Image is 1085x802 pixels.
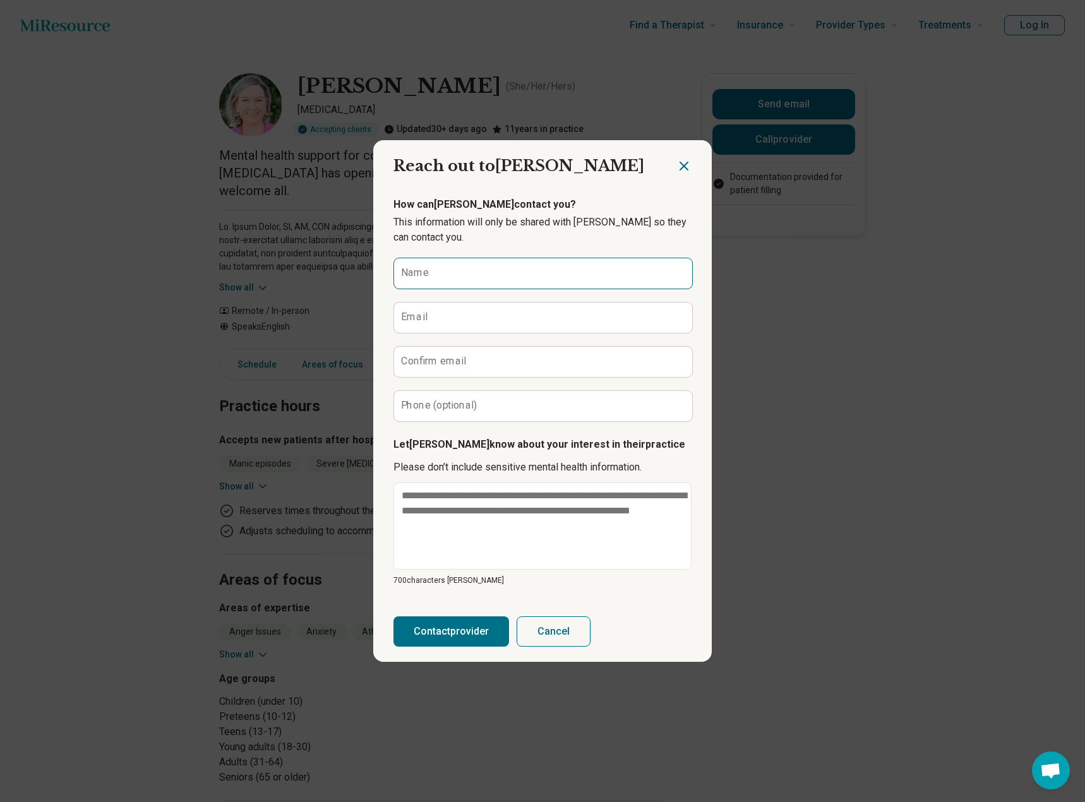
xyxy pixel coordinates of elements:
label: Phone (optional) [401,400,477,410]
label: Confirm email [401,356,466,366]
p: Please don’t include sensitive mental health information. [393,460,692,475]
p: How can [PERSON_NAME] contact you? [393,197,692,212]
span: Reach out to [PERSON_NAME] [393,157,644,175]
label: Name [401,268,429,278]
p: Let [PERSON_NAME] know about your interest in their practice [393,437,692,452]
button: Contactprovider [393,616,509,647]
button: Close dialog [676,159,692,174]
label: Email [401,312,428,322]
p: 700 characters [PERSON_NAME] [393,575,692,586]
p: This information will only be shared with [PERSON_NAME] so they can contact you. [393,215,692,245]
button: Cancel [517,616,590,647]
